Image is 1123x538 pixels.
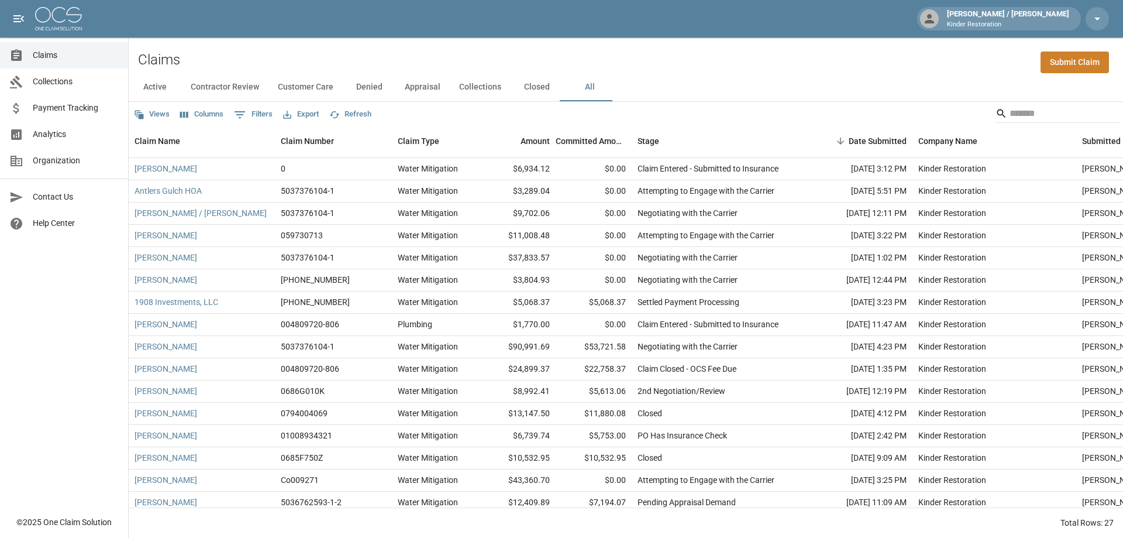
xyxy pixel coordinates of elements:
div: Water Mitigation [398,496,458,508]
div: 5036762593-1-2 [281,496,342,508]
div: Claim Entered - Submitted to Insurance [638,163,778,174]
div: Date Submitted [849,125,907,157]
div: Kinder Restoration [918,296,986,308]
div: 5037376104-1 [281,185,335,197]
div: 0794004069 [281,407,328,419]
div: 2nd Negotiation/Review [638,385,725,397]
div: Settled Payment Processing [638,296,739,308]
div: $11,008.48 [480,225,556,247]
a: [PERSON_NAME] [135,407,197,419]
div: $0.00 [556,470,632,492]
div: 004809720-806 [281,363,339,375]
div: $5,068.37 [556,292,632,314]
a: [PERSON_NAME] [135,252,197,263]
div: $0.00 [556,225,632,247]
div: $1,770.00 [480,314,556,336]
a: [PERSON_NAME] [135,496,197,508]
div: Water Mitigation [398,207,458,219]
button: Denied [343,73,395,101]
div: 5037376104-1 [281,207,335,219]
div: Kinder Restoration [918,185,986,197]
div: Water Mitigation [398,474,458,486]
a: [PERSON_NAME] [135,163,197,174]
div: [DATE] 3:25 PM [807,470,912,492]
div: Stage [632,125,807,157]
button: Sort [832,133,849,149]
div: Date Submitted [807,125,912,157]
div: 300-0340006-2025 [281,296,350,308]
div: $0.00 [556,314,632,336]
div: 0 [281,163,285,174]
a: [PERSON_NAME] [135,385,197,397]
div: Water Mitigation [398,274,458,286]
div: $5,753.00 [556,425,632,447]
div: Stage [638,125,659,157]
div: Water Mitigation [398,407,458,419]
div: 5037376104-1 [281,252,335,263]
div: Water Mitigation [398,341,458,352]
a: [PERSON_NAME] [135,318,197,330]
div: Negotiating with the Carrier [638,274,738,286]
div: $8,992.41 [480,381,556,403]
button: Closed [511,73,563,101]
div: Water Mitigation [398,229,458,241]
a: 1908 Investments, LLC [135,296,218,308]
span: Help Center [33,217,119,229]
button: Collections [450,73,511,101]
a: [PERSON_NAME] [135,363,197,375]
div: Amount [521,125,550,157]
div: $6,934.12 [480,158,556,180]
span: Contact Us [33,191,119,203]
div: Kinder Restoration [918,318,986,330]
div: Committed Amount [556,125,632,157]
div: Attempting to Engage with the Carrier [638,474,774,486]
div: Kinder Restoration [918,229,986,241]
span: Payment Tracking [33,102,119,114]
a: [PERSON_NAME] / [PERSON_NAME] [135,207,267,219]
div: [DATE] 4:12 PM [807,403,912,425]
div: Kinder Restoration [918,407,986,419]
div: Claim Type [398,125,439,157]
div: $10,532.95 [480,447,556,470]
div: Kinder Restoration [918,163,986,174]
div: [DATE] 5:51 PM [807,180,912,203]
div: Closed [638,407,662,419]
div: [DATE] 1:35 PM [807,358,912,381]
button: Export [280,105,322,124]
div: 059730713 [281,229,323,241]
div: Claim Type [392,125,480,157]
div: $10,532.95 [556,447,632,470]
div: [DATE] 4:23 PM [807,336,912,358]
div: $13,147.50 [480,403,556,425]
div: $24,899.37 [480,358,556,381]
button: Customer Care [268,73,343,101]
div: Plumbing [398,318,432,330]
div: $53,721.58 [556,336,632,358]
div: $5,068.37 [480,292,556,314]
div: 004809720-806 [281,318,339,330]
div: [DATE] 9:09 AM [807,447,912,470]
div: 0685F750Z [281,452,323,464]
div: $90,991.69 [480,336,556,358]
button: Active [129,73,181,101]
div: Closed [638,452,662,464]
div: [PERSON_NAME] / [PERSON_NAME] [942,8,1074,29]
a: Submit Claim [1041,52,1109,73]
div: [DATE] 3:23 PM [807,292,912,314]
div: $3,804.93 [480,269,556,292]
div: Company Name [912,125,1076,157]
a: [PERSON_NAME] [135,341,197,352]
div: PO Has Insurance Check [638,430,727,441]
div: Kinder Restoration [918,363,986,375]
button: Show filters [231,105,275,124]
div: Kinder Restoration [918,474,986,486]
span: Claims [33,49,119,61]
div: 300-0428008-2025 [281,274,350,286]
div: $0.00 [556,269,632,292]
div: Water Mitigation [398,363,458,375]
div: Claim Closed - OCS Fee Due [638,363,736,375]
div: 5037376104-1 [281,341,335,352]
div: $6,739.74 [480,425,556,447]
div: $5,613.06 [556,381,632,403]
div: Water Mitigation [398,296,458,308]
